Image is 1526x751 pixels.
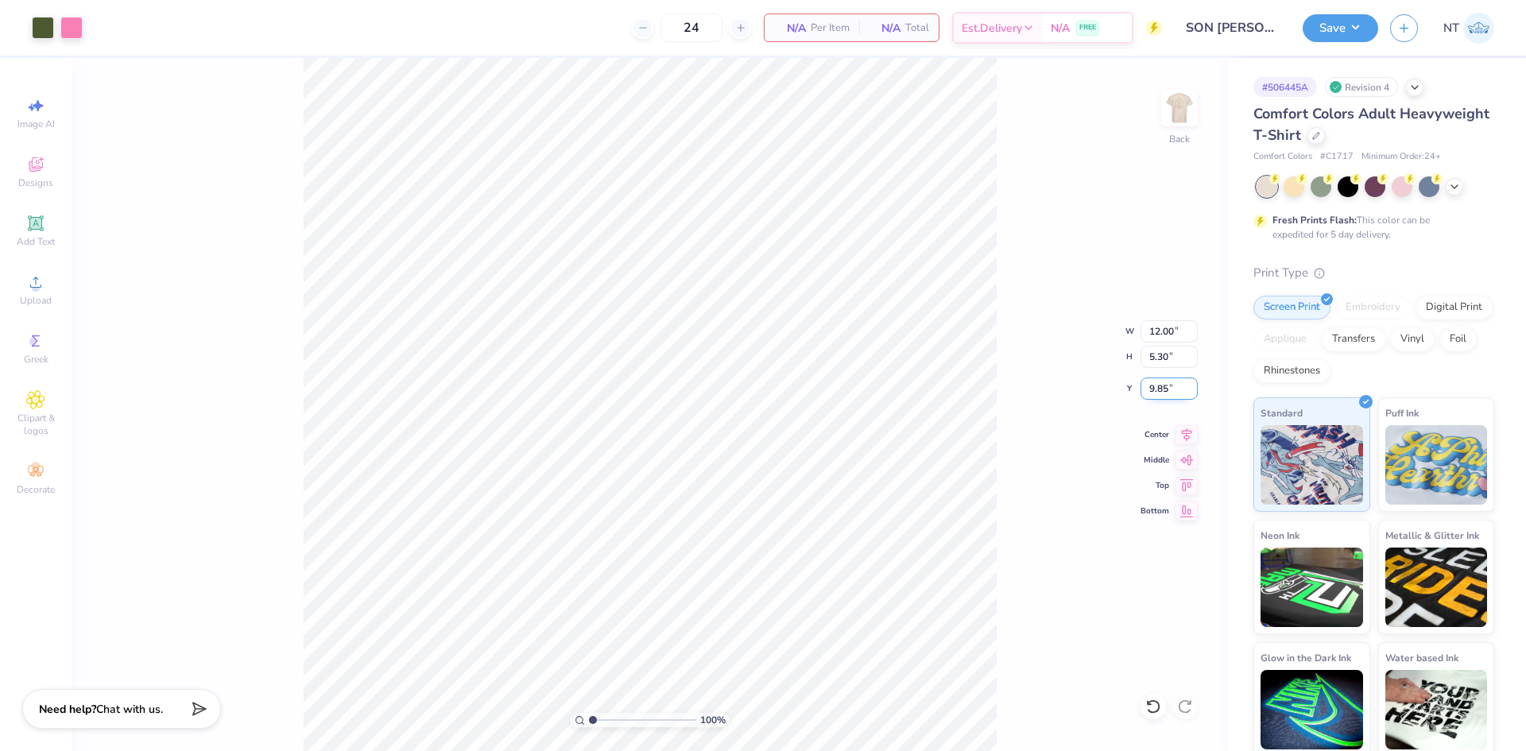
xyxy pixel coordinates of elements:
div: Print Type [1253,264,1494,282]
div: This color can be expedited for 5 day delivery. [1272,213,1468,242]
span: Chat with us. [96,702,163,717]
span: FREE [1079,22,1096,33]
img: Neon Ink [1261,548,1363,627]
span: Water based Ink [1385,649,1458,666]
span: Middle [1141,455,1169,466]
span: Neon Ink [1261,527,1299,544]
div: Back [1169,132,1190,146]
span: N/A [774,20,806,37]
span: Metallic & Glitter Ink [1385,527,1479,544]
span: Glow in the Dark Ink [1261,649,1351,666]
strong: Fresh Prints Flash: [1272,214,1357,226]
img: Standard [1261,425,1363,505]
div: Applique [1253,327,1317,351]
img: Nestor Talens [1463,13,1494,44]
span: Puff Ink [1385,405,1419,421]
img: Glow in the Dark Ink [1261,670,1363,749]
span: # C1717 [1320,150,1354,164]
div: Foil [1439,327,1477,351]
span: Est. Delivery [962,20,1022,37]
span: Bottom [1141,505,1169,517]
strong: Need help? [39,702,96,717]
span: N/A [1051,20,1070,37]
button: Save [1303,14,1378,42]
span: Total [905,20,929,37]
span: Decorate [17,483,55,496]
div: Digital Print [1416,296,1493,319]
span: Minimum Order: 24 + [1361,150,1441,164]
img: Puff Ink [1385,425,1488,505]
span: Greek [24,353,48,366]
span: Clipart & logos [8,412,64,437]
div: Revision 4 [1325,77,1398,97]
img: Back [1164,92,1195,124]
span: 100 % [700,713,726,727]
div: Vinyl [1390,327,1435,351]
a: NT [1443,13,1494,44]
div: Transfers [1322,327,1385,351]
div: Embroidery [1335,296,1411,319]
span: Per Item [811,20,850,37]
div: # 506445A [1253,77,1317,97]
span: Top [1141,480,1169,491]
img: Water based Ink [1385,670,1488,749]
input: Untitled Design [1174,12,1291,44]
span: Standard [1261,405,1303,421]
span: Comfort Colors [1253,150,1312,164]
span: Image AI [17,118,55,130]
div: Screen Print [1253,296,1330,319]
span: Designs [18,176,53,189]
div: Rhinestones [1253,359,1330,383]
span: NT [1443,19,1459,37]
img: Metallic & Glitter Ink [1385,548,1488,627]
span: N/A [869,20,900,37]
span: Upload [20,294,52,307]
span: Comfort Colors Adult Heavyweight T-Shirt [1253,104,1489,145]
span: Center [1141,429,1169,440]
input: – – [660,14,722,42]
span: Add Text [17,235,55,248]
